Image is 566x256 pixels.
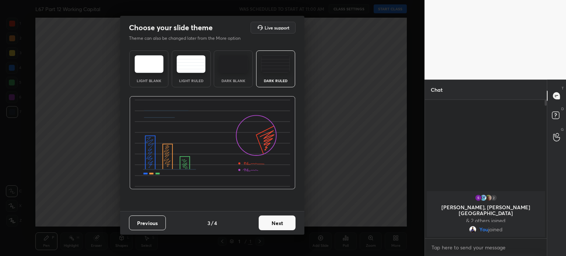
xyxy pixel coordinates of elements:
div: 2 [490,194,497,201]
img: lightTheme.e5ed3b09.svg [134,55,164,73]
p: Chat [425,80,448,99]
h4: / [211,219,213,227]
img: lightRuledTheme.5fabf969.svg [177,55,206,73]
h2: Choose your slide theme [129,23,213,32]
span: joined [488,227,503,232]
img: 78d879e9ade943c4a63fa74a256d960a.jpg [469,226,476,233]
img: 55217f3dff024453aea763d2342d394f.png [480,194,487,201]
img: 3 [475,194,482,201]
button: Next [259,215,296,230]
button: Previous [129,215,166,230]
p: Theme can also be changed later from the More option [129,35,248,42]
img: darkTheme.f0cc69e5.svg [219,55,248,73]
img: darkRuledTheme.de295e13.svg [261,55,290,73]
div: Dark Blank [219,79,248,83]
span: You [479,227,488,232]
div: Dark Ruled [261,79,290,83]
p: [PERSON_NAME], [PERSON_NAME][GEOGRAPHIC_DATA] [431,204,541,216]
h4: 4 [214,219,217,227]
div: Light Ruled [177,79,206,83]
p: D [561,106,564,112]
p: & 2 others joined [431,218,541,224]
img: darkRuledThemeBanner.864f114c.svg [129,96,296,190]
p: T [562,85,564,91]
h5: Live support [265,25,289,30]
h4: 3 [207,219,210,227]
img: ebef7e63125543a8a5ef401dc4aa1d63.jpg [485,194,492,201]
div: grid [425,190,547,238]
div: Light Blank [134,79,164,83]
p: G [561,127,564,132]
